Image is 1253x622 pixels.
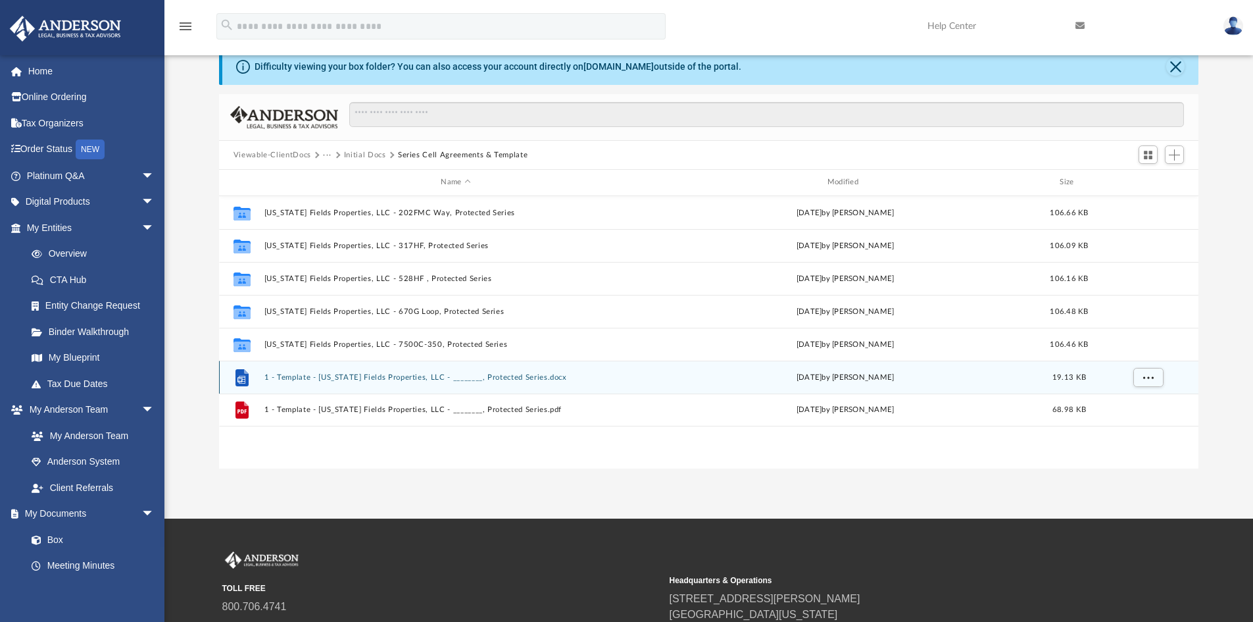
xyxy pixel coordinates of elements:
[9,136,174,163] a: Order StatusNEW
[141,189,168,216] span: arrow_drop_down
[264,274,647,283] button: [US_STATE] Fields Properties, LLC - 528HF , Protected Series
[222,601,287,612] a: 800.706.4741
[670,575,1108,586] small: Headquarters & Operations
[670,593,860,604] a: [STREET_ADDRESS][PERSON_NAME]
[9,110,174,136] a: Tax Organizers
[323,149,332,161] button: ···
[222,552,301,569] img: Anderson Advisors Platinum Portal
[653,404,1037,416] div: [DATE] by [PERSON_NAME]
[9,397,168,423] a: My Anderson Teamarrow_drop_down
[222,583,660,594] small: TOLL FREE
[178,25,193,34] a: menu
[18,293,174,319] a: Entity Change Request
[141,501,168,528] span: arrow_drop_down
[653,207,1037,219] div: [DATE] by [PERSON_NAME]
[1166,57,1185,76] button: Close
[141,215,168,242] span: arrow_drop_down
[1050,340,1088,348] span: 106.46 KB
[9,215,174,241] a: My Entitiesarrow_drop_down
[1133,367,1163,387] button: More options
[264,405,647,414] button: 1 - Template - [US_STATE] Fields Properties, LLC - ________, Protected Series.pdf
[1101,176,1193,188] div: id
[1050,242,1088,249] span: 106.09 KB
[18,241,174,267] a: Overview
[9,189,174,215] a: Digital Productsarrow_drop_down
[178,18,193,34] i: menu
[18,553,168,579] a: Meeting Minutes
[653,371,1037,383] div: [DATE] by [PERSON_NAME]
[76,140,105,159] div: NEW
[1050,274,1088,282] span: 106.16 KB
[255,60,741,74] div: Difficulty viewing your box folder? You can also access your account directly on outside of the p...
[9,84,174,111] a: Online Ordering
[9,58,174,84] a: Home
[1052,373,1086,380] span: 19.13 KB
[653,272,1037,284] div: [DATE] by [PERSON_NAME]
[18,267,174,293] a: CTA Hub
[349,102,1184,127] input: Search files and folders
[1165,145,1185,164] button: Add
[220,18,234,32] i: search
[18,449,168,475] a: Anderson System
[18,319,174,345] a: Binder Walkthrough
[264,307,647,316] button: [US_STATE] Fields Properties, LLC - 670G Loop, Protected Series
[670,609,838,620] a: [GEOGRAPHIC_DATA][US_STATE]
[233,149,311,161] button: Viewable-ClientDocs
[141,163,168,190] span: arrow_drop_down
[18,423,161,449] a: My Anderson Team
[1223,16,1243,36] img: User Pic
[264,209,647,217] button: [US_STATE] Fields Properties, LLC - 202FMC Way, Protected Series
[398,149,528,161] button: Series Cell Agreements & Template
[1050,209,1088,216] span: 106.66 KB
[18,345,168,371] a: My Blueprint
[1043,176,1095,188] div: Size
[264,340,647,349] button: [US_STATE] Fields Properties, LLC - 7500C-350, Protected Series
[9,163,174,189] a: Platinum Q&Aarrow_drop_down
[583,61,654,72] a: [DOMAIN_NAME]
[9,501,168,527] a: My Documentsarrow_drop_down
[264,373,647,382] button: 1 - Template - [US_STATE] Fields Properties, LLC - ________, Protected Series.docx
[653,176,1037,188] div: Modified
[225,176,258,188] div: id
[653,338,1037,350] div: [DATE] by [PERSON_NAME]
[653,240,1037,251] div: [DATE] by [PERSON_NAME]
[18,475,168,501] a: Client Referrals
[1139,145,1158,164] button: Switch to Grid View
[18,527,161,553] a: Box
[6,16,125,41] img: Anderson Advisors Platinum Portal
[141,397,168,424] span: arrow_drop_down
[653,305,1037,317] div: [DATE] by [PERSON_NAME]
[219,196,1199,469] div: grid
[264,242,647,250] button: [US_STATE] Fields Properties, LLC - 317HF, Protected Series
[1052,406,1086,413] span: 68.98 KB
[18,371,174,397] a: Tax Due Dates
[1050,307,1088,315] span: 106.48 KB
[263,176,647,188] div: Name
[344,149,386,161] button: Initial Docs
